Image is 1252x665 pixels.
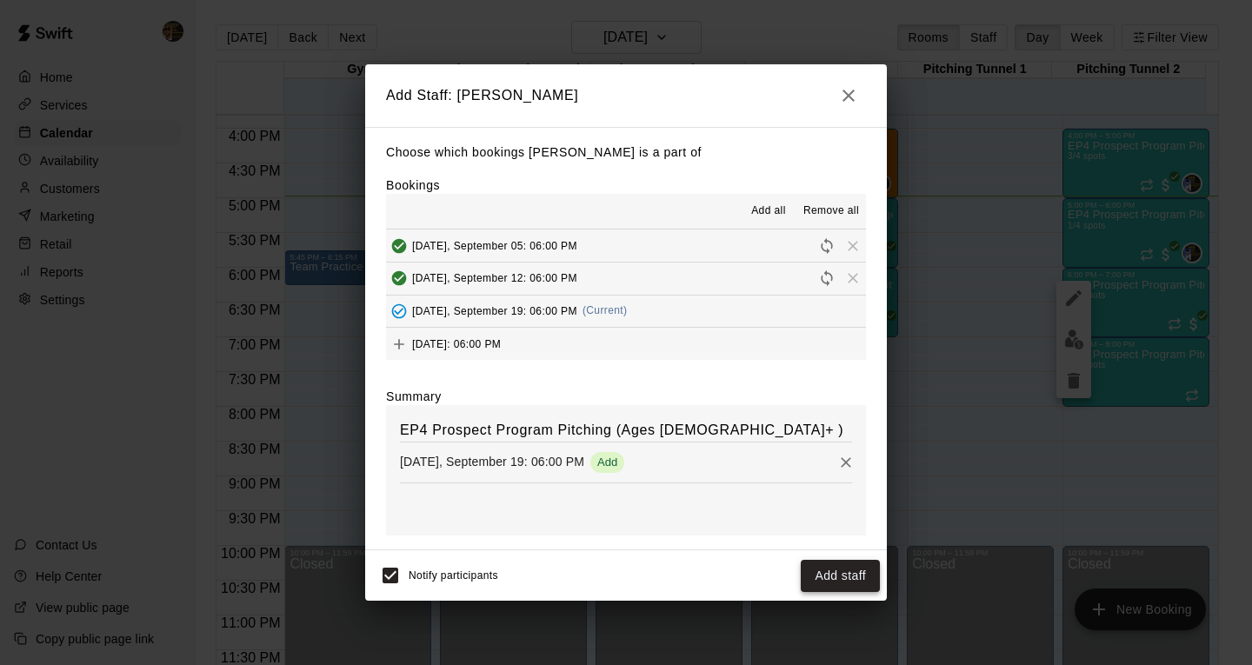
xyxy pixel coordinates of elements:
button: Added [386,265,412,291]
span: Reschedule [814,271,840,284]
span: Remove all [803,203,859,220]
button: Add staff [801,560,880,592]
span: Add all [751,203,786,220]
button: Added - Collect Payment[DATE], September 19: 06:00 PM(Current) [386,296,866,328]
span: Add [386,336,412,349]
button: Add[DATE]: 06:00 PM [386,328,866,360]
label: Bookings [386,178,440,192]
p: [DATE], September 19: 06:00 PM [400,453,584,470]
h2: Add Staff: [PERSON_NAME] [365,64,887,127]
span: Remove [840,238,866,251]
span: [DATE], September 12: 06:00 PM [412,272,577,284]
button: Added - Collect Payment [386,298,412,324]
span: Add [590,456,624,469]
button: Add all [741,197,796,225]
span: Remove [840,271,866,284]
label: Summary [386,388,442,405]
button: Remove [833,449,859,475]
h6: EP4 Prospect Program Pitching (Ages [DEMOGRAPHIC_DATA]+ ) [400,419,852,442]
span: (Current) [583,304,628,316]
button: Added[DATE], September 12: 06:00 PMRescheduleRemove [386,263,866,295]
button: Remove all [796,197,866,225]
button: Added [386,233,412,259]
p: Choose which bookings [PERSON_NAME] is a part of [386,142,866,163]
button: Added[DATE], September 05: 06:00 PMRescheduleRemove [386,229,866,262]
span: Notify participants [409,570,498,582]
span: Reschedule [814,238,840,251]
span: [DATE]: 06:00 PM [412,337,501,349]
span: [DATE], September 19: 06:00 PM [412,304,577,316]
span: [DATE], September 05: 06:00 PM [412,239,577,251]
